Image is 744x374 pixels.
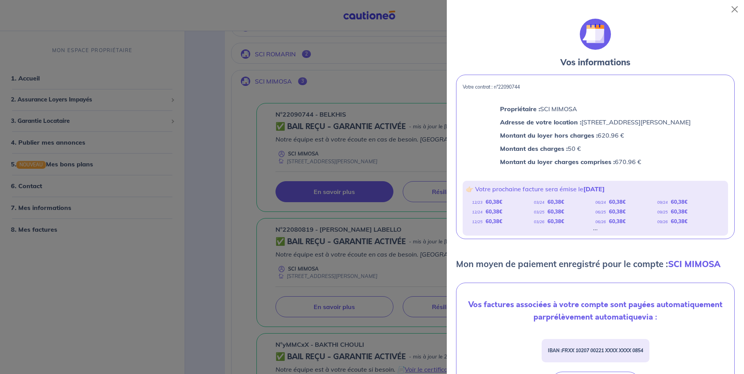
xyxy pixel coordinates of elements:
strong: 60,38 € [547,199,564,205]
em: 09/25 [657,210,668,215]
img: illu_calendar.svg [580,19,611,50]
p: SCI MIMOSA [500,104,691,114]
em: 06/24 [595,200,606,205]
em: FRXX 10207 00221 XXXX XXXX 0854 [562,348,643,353]
em: 12/25 [472,219,483,224]
p: Vos factures associées à votre compte sont payées automatiquement par via : [463,299,728,323]
strong: 60,38 € [486,218,502,224]
strong: Montant du loyer charges comprises : [500,158,615,166]
strong: prélèvement automatique [546,311,642,323]
em: 03/24 [534,200,544,205]
em: 09/26 [657,219,668,224]
strong: Adresse de votre location : [500,118,581,126]
strong: 60,38 € [671,208,688,215]
strong: 60,38 € [547,218,564,224]
strong: 60,38 € [609,199,626,205]
strong: 60,38 € [486,208,502,215]
strong: 60,38 € [547,208,564,215]
strong: Vos informations [560,57,630,68]
p: 50 € [500,143,691,154]
em: 12/24 [472,210,483,215]
button: Close [728,3,741,16]
em: 03/25 [534,210,544,215]
em: 12/23 [472,200,483,205]
p: 670.96 € [500,157,691,167]
em: 06/25 [595,210,606,215]
p: 👉🏻 Votre prochaine facture sera émise le [466,184,725,194]
strong: 60,38 € [671,199,688,205]
strong: 60,38 € [609,208,626,215]
strong: Montant des charges : [500,145,568,152]
strong: 60,38 € [609,218,626,224]
p: [STREET_ADDRESS][PERSON_NAME] [500,117,691,127]
strong: Montant du loyer hors charges : [500,131,598,139]
em: 03/26 [534,219,544,224]
strong: 60,38 € [671,218,688,224]
strong: IBAN : [548,348,643,353]
p: 620.96 € [500,130,691,140]
strong: [DATE] [583,185,605,193]
p: Votre contrat : n°22090744 [463,84,728,90]
div: ... [593,226,598,229]
p: Mon moyen de paiement enregistré pour le compte : [456,258,721,270]
strong: SCI MIMOSA [668,259,721,269]
strong: Propriétaire : [500,105,540,113]
em: 06/26 [595,219,606,224]
em: 09/24 [657,200,668,205]
strong: 60,38 € [486,199,502,205]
